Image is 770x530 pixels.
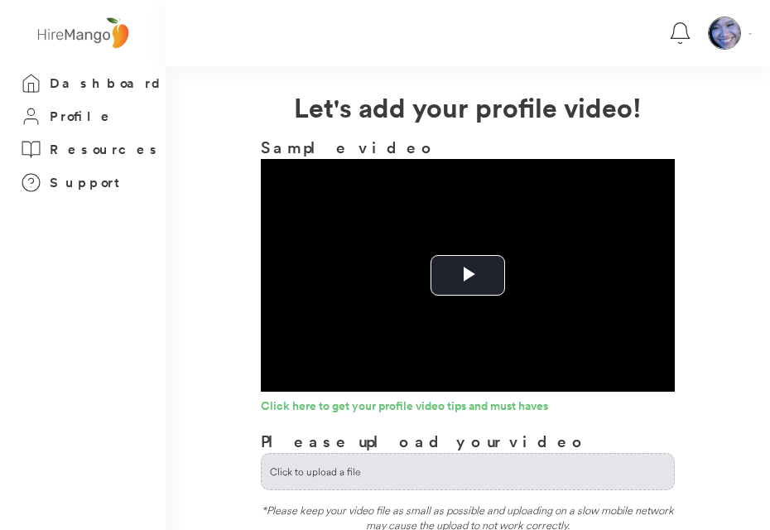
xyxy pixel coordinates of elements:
h3: Dashboard [50,73,166,94]
img: Vector [748,33,752,35]
h3: Please upload your video [261,429,588,453]
img: logo%20-%20hiremango%20gray.png [32,14,133,53]
h3: Profile [50,106,114,127]
h2: Let's add your profile video! [166,87,770,127]
img: IMG_1397.jpeg.png [709,17,740,49]
h3: Sample video [261,135,675,159]
a: Click here to get your profile video tips and must haves [261,400,675,417]
h3: Resources [50,139,161,160]
h3: Support [50,172,128,193]
div: Video Player [261,159,675,392]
